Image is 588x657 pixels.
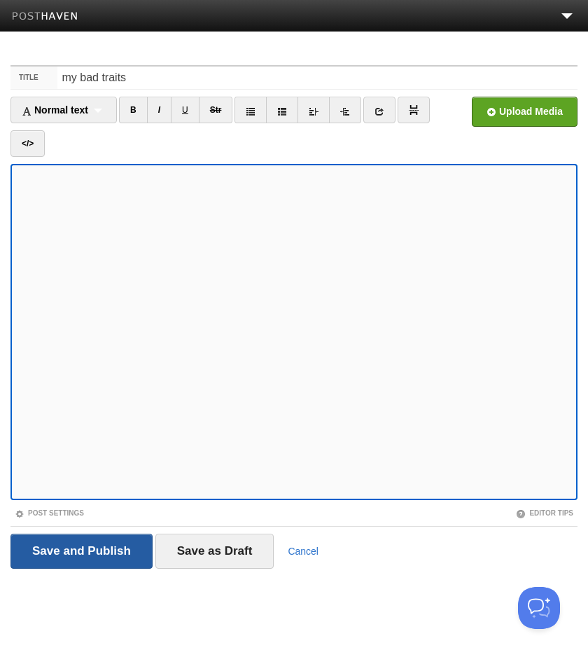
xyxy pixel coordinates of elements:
input: Save as Draft [155,534,274,569]
a: Str [199,97,233,123]
input: Save and Publish [10,534,153,569]
img: pagebreak-icon.png [409,105,419,115]
a: U [171,97,199,123]
del: Str [210,105,222,115]
img: Posthaven-bar [12,12,78,22]
span: Normal text [22,104,88,116]
a: I [147,97,171,123]
a: B [119,97,148,123]
iframe: Help Scout Beacon - Open [518,587,560,629]
a: Editor Tips [516,509,573,517]
label: Title [10,67,57,89]
a: Cancel [288,546,318,557]
a: Post Settings [15,509,84,517]
a: </> [10,130,45,157]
